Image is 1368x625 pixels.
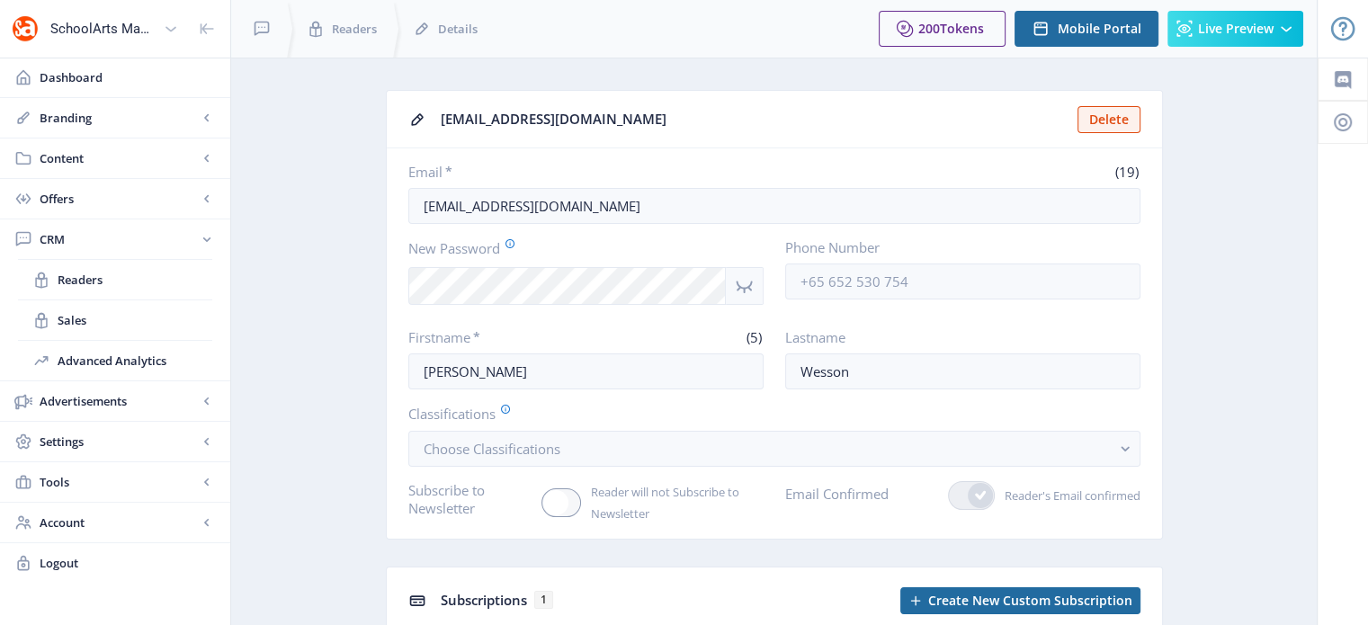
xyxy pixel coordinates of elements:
[1198,22,1274,36] span: Live Preview
[18,260,212,299] a: Readers
[40,392,198,410] span: Advertisements
[408,238,749,258] label: New Password
[1113,163,1140,181] span: (19)
[785,328,1126,346] label: Lastname
[785,481,889,506] label: Email Confirmed
[40,230,198,248] span: CRM
[995,485,1140,506] span: Reader's Email confirmed
[408,481,528,517] label: Subscribe to Newsletter
[408,353,764,389] input: Enter reader’s firstname
[1058,22,1141,36] span: Mobile Portal
[940,20,984,37] span: Tokens
[18,341,212,380] a: Advanced Analytics
[50,9,156,49] div: SchoolArts Magazine
[40,513,198,531] span: Account
[58,271,212,289] span: Readers
[40,554,216,572] span: Logout
[40,68,216,86] span: Dashboard
[726,267,764,305] nb-icon: Show password
[1167,11,1303,47] button: Live Preview
[408,188,1140,224] input: Enter reader’s email
[785,263,1140,299] input: +65 652 530 754
[11,14,40,43] img: properties.app_icon.png
[581,481,764,524] span: Reader will not Subscribe to Newsletter
[1077,106,1140,133] button: Delete
[58,311,212,329] span: Sales
[40,109,198,127] span: Branding
[744,328,764,346] span: (5)
[40,473,198,491] span: Tools
[424,440,560,458] span: Choose Classifications
[438,20,478,38] span: Details
[408,328,579,346] label: Firstname
[40,433,198,451] span: Settings
[58,352,212,370] span: Advanced Analytics
[785,238,1126,256] label: Phone Number
[408,404,1126,424] label: Classifications
[879,11,1006,47] button: 200Tokens
[40,149,198,167] span: Content
[1015,11,1158,47] button: Mobile Portal
[408,431,1140,467] button: Choose Classifications
[441,105,1067,133] div: [EMAIL_ADDRESS][DOMAIN_NAME]
[785,353,1140,389] input: Enter reader’s lastname
[332,20,377,38] span: Readers
[40,190,198,208] span: Offers
[408,163,767,181] label: Email
[18,300,212,340] a: Sales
